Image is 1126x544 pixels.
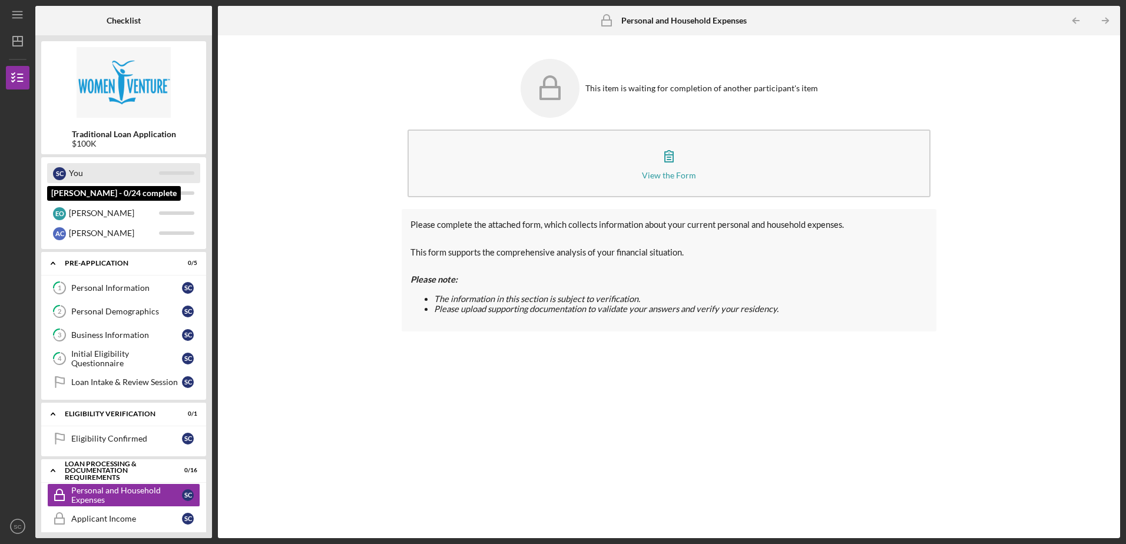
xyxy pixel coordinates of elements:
tspan: 1 [58,284,61,292]
div: Initial Eligibility Questionnaire [71,349,182,368]
a: 4Initial Eligibility QuestionnaireSC [47,347,200,370]
div: You [69,163,159,183]
div: $100K [72,139,176,148]
div: Business Information [71,330,182,340]
div: 0 / 5 [176,260,197,267]
div: [PERSON_NAME] [69,183,159,203]
div: Loan Processing & Documentation Requirements [65,460,168,481]
text: SC [14,523,21,530]
div: Applicant Income [71,514,182,523]
div: S C [182,306,194,317]
a: Applicant IncomeSC [47,507,200,530]
div: Eligibility Confirmed [71,434,182,443]
span: This form supports the comprehensive analysis of your financial situation. [410,247,684,257]
b: Traditional Loan Application [72,130,176,139]
div: S C [182,513,194,525]
tspan: 2 [58,308,61,316]
div: [PERSON_NAME] [69,223,159,243]
div: S C [182,376,194,388]
button: View the Form [408,130,930,197]
div: This item is waiting for completion of another participant's item [585,84,818,93]
div: S C [182,329,194,341]
tspan: 3 [58,331,61,339]
a: Loan Intake & Review SessionSC [47,370,200,394]
span: The information in this section is subject to verification. [434,294,640,304]
span: Please complete the attached form, which collects information about your current personal and hou... [410,220,844,230]
div: M O [53,187,66,200]
img: Product logo [41,47,206,118]
div: Personal Demographics [71,307,182,316]
tspan: 4 [58,355,62,363]
div: Loan Intake & Review Session [71,377,182,387]
div: Eligibility Verification [65,410,168,417]
div: S C [182,353,194,364]
span: Please upload supporting documentation to validate your answers and verify your residency. [434,304,779,314]
div: Personal Information [71,283,182,293]
div: Pre-Application [65,260,168,267]
div: Personal and Household Expenses [71,486,182,505]
button: SC [6,515,29,538]
a: 3Business InformationSC [47,323,200,347]
div: E O [53,207,66,220]
div: 0 / 16 [176,467,197,474]
div: S C [182,282,194,294]
strong: Please note: [410,274,458,284]
div: S C [182,489,194,501]
a: Eligibility ConfirmedSC [47,427,200,450]
div: View the Form [642,171,696,180]
a: 1Personal InformationSC [47,276,200,300]
div: A C [53,227,66,240]
div: [PERSON_NAME] [69,203,159,223]
b: Checklist [107,16,141,25]
b: Personal and Household Expenses [621,16,747,25]
a: 2Personal DemographicsSC [47,300,200,323]
div: S C [53,167,66,180]
div: S C [182,433,194,445]
div: 0 / 1 [176,410,197,417]
a: Personal and Household ExpensesSC [47,483,200,507]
